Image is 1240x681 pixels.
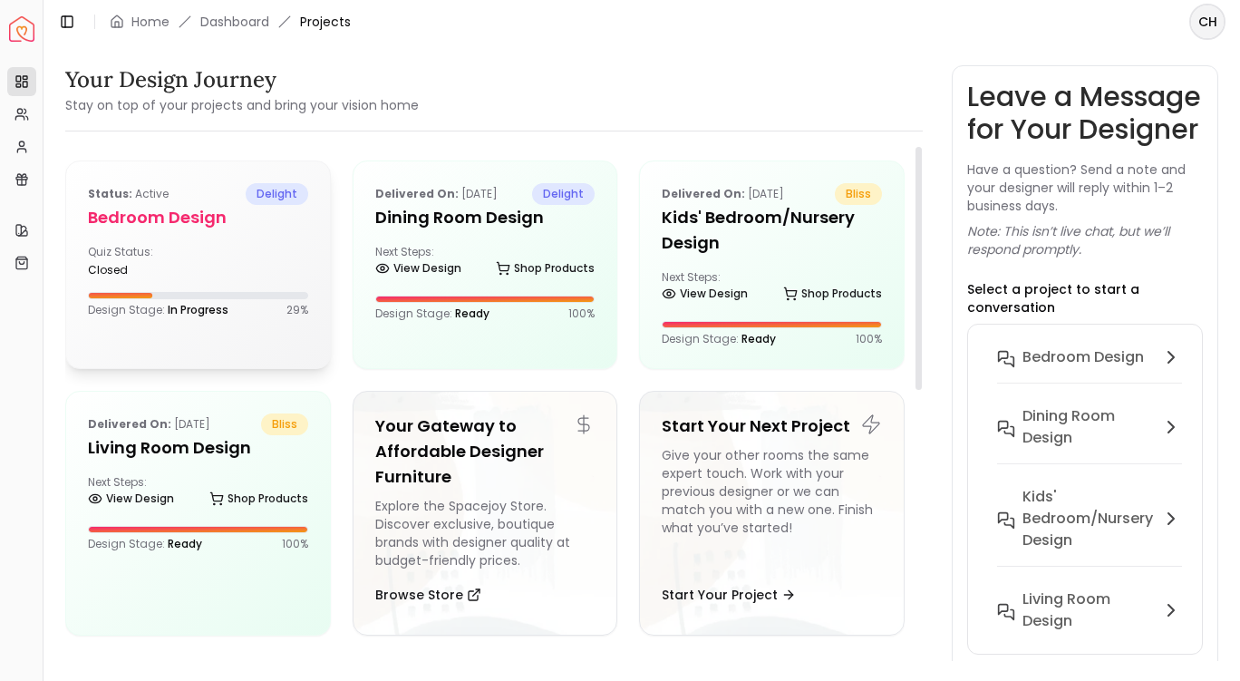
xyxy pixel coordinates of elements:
[967,81,1203,146] h3: Leave a Message for Your Designer
[375,245,596,281] div: Next Steps:
[88,413,210,435] p: [DATE]
[983,479,1196,581] button: Kids' Bedroom/Nursery Design
[1022,486,1153,551] h6: Kids' Bedroom/Nursery Design
[639,391,905,636] a: Start Your Next ProjectGive your other rooms the same expert touch. Work with your previous desig...
[375,186,459,201] b: Delivered on:
[65,65,419,94] h3: Your Design Journey
[88,486,174,511] a: View Design
[1191,5,1224,38] span: CH
[967,161,1203,215] p: Have a question? Send a note and your designer will reply within 1–2 business days.
[88,205,308,230] h5: Bedroom design
[88,475,308,511] div: Next Steps:
[662,332,776,346] p: Design Stage:
[835,183,882,205] span: bliss
[88,263,190,277] div: closed
[662,270,882,306] div: Next Steps:
[246,183,308,205] span: delight
[375,205,596,230] h5: Dining Room design
[983,339,1196,398] button: Bedroom design
[662,413,882,439] h5: Start Your Next Project
[967,222,1203,258] p: Note: This isn’t live chat, but we’ll respond promptly.
[209,486,308,511] a: Shop Products
[1022,589,1153,632] h6: Living Room Design
[375,256,461,281] a: View Design
[168,302,228,317] span: In Progress
[88,416,171,432] b: Delivered on:
[375,413,596,490] h5: Your Gateway to Affordable Designer Furniture
[353,391,618,636] a: Your Gateway to Affordable Designer FurnitureExplore the Spacejoy Store. Discover exclusive, bout...
[983,398,1196,479] button: Dining Room design
[375,306,489,321] p: Design Stage:
[662,186,745,201] b: Delivered on:
[88,303,228,317] p: Design Stage:
[282,537,308,551] p: 100 %
[88,186,132,201] b: Status:
[856,332,882,346] p: 100 %
[662,281,748,306] a: View Design
[741,331,776,346] span: Ready
[1189,4,1225,40] button: CH
[9,16,34,42] a: Spacejoy
[261,413,308,435] span: bliss
[1022,405,1153,449] h6: Dining Room design
[65,96,419,114] small: Stay on top of your projects and bring your vision home
[168,536,202,551] span: Ready
[662,205,882,256] h5: Kids' Bedroom/Nursery Design
[375,183,498,205] p: [DATE]
[375,497,596,569] div: Explore the Spacejoy Store. Discover exclusive, boutique brands with designer quality at budget-f...
[662,577,796,613] button: Start Your Project
[88,183,169,205] p: active
[967,280,1203,316] p: Select a project to start a conversation
[9,16,34,42] img: Spacejoy Logo
[496,256,595,281] a: Shop Products
[88,435,308,461] h5: Living Room Design
[88,245,190,277] div: Quiz Status:
[662,183,784,205] p: [DATE]
[88,537,202,551] p: Design Stage:
[375,577,481,613] button: Browse Store
[532,183,595,205] span: delight
[286,303,308,317] p: 29 %
[300,13,351,31] span: Projects
[783,281,882,306] a: Shop Products
[110,13,351,31] nav: breadcrumb
[1022,346,1144,368] h6: Bedroom design
[200,13,269,31] a: Dashboard
[983,581,1196,639] button: Living Room Design
[455,306,489,321] span: Ready
[568,306,595,321] p: 100 %
[662,446,882,569] div: Give your other rooms the same expert touch. Work with your previous designer or we can match you...
[131,13,170,31] a: Home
